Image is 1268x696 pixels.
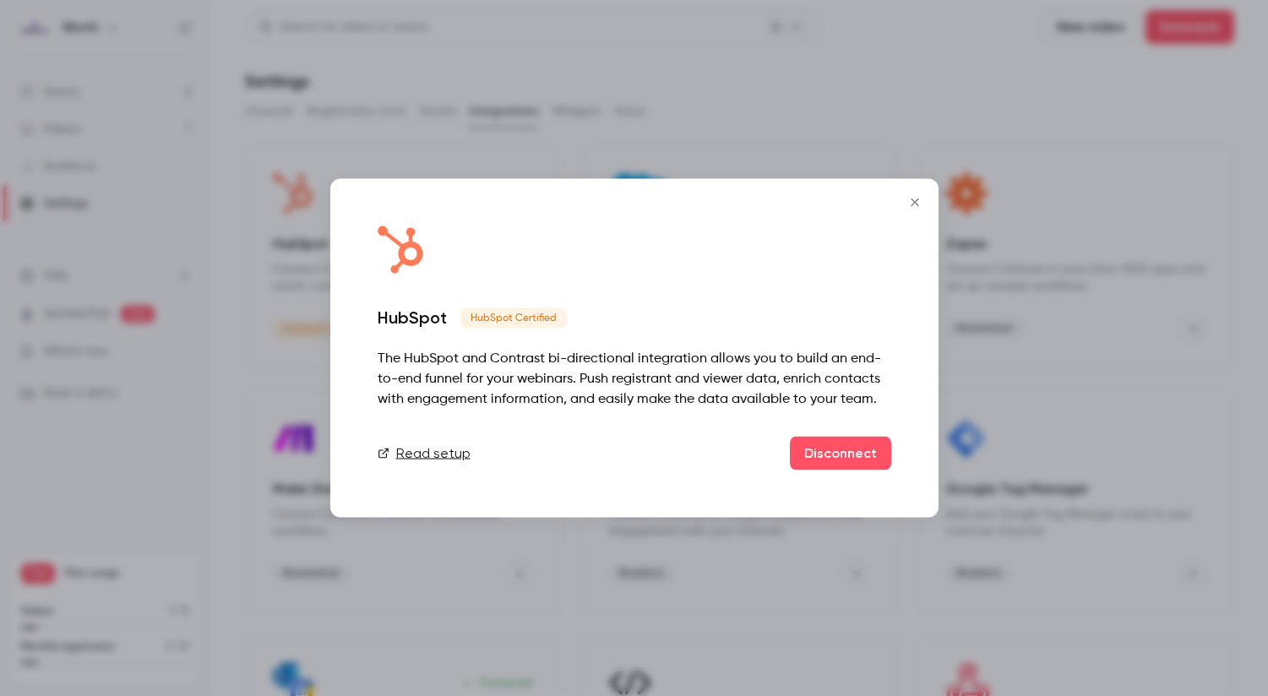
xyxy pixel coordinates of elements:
div: HubSpot [378,307,447,328]
div: The HubSpot and Contrast bi-directional integration allows you to build an end-to-end funnel for ... [378,349,891,410]
button: Close [898,186,932,220]
a: Read setup [378,443,471,464]
span: HubSpot Certified [460,308,567,329]
button: Disconnect [790,437,891,470]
